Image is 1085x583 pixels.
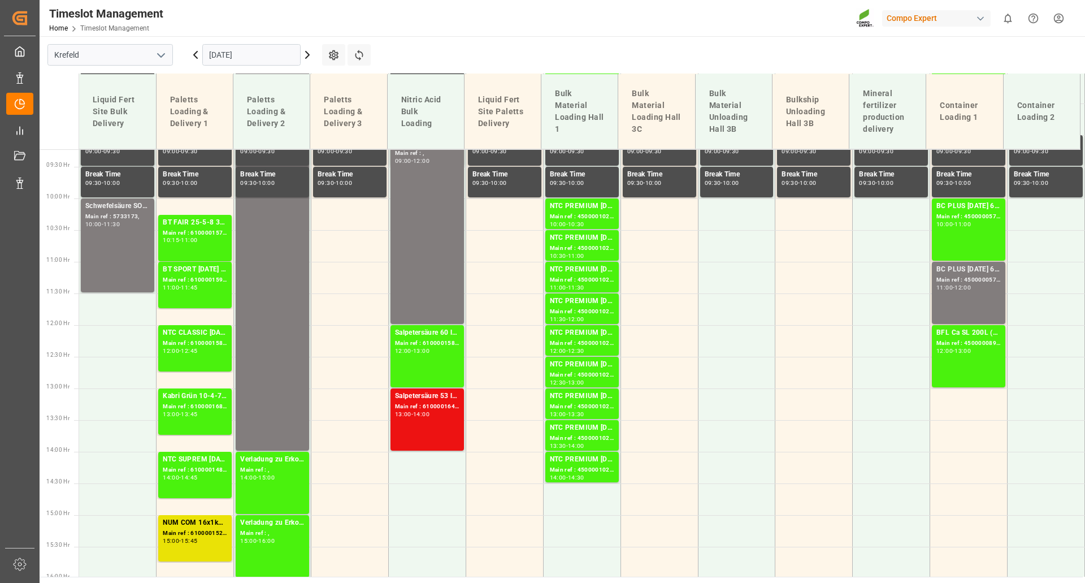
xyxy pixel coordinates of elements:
div: 09:30 [103,149,120,154]
div: 09:30 [800,149,816,154]
div: - [179,180,181,185]
div: 10:00 [491,180,507,185]
div: Liquid Fert Site Paletts Delivery [474,89,532,134]
div: 09:30 [1032,149,1048,154]
div: Break Time [240,169,305,180]
div: 11:45 [181,285,197,290]
div: 09:00 [163,149,179,154]
div: 11:00 [163,285,179,290]
div: - [875,149,877,154]
div: 12:00 [954,285,971,290]
div: Main ref : 4500001023, 2000001045 [550,307,614,317]
div: 13:00 [413,348,429,353]
div: - [566,149,568,154]
div: 12:45 [181,348,197,353]
div: 09:30 [181,149,197,154]
div: 12:00 [413,158,429,163]
div: 09:00 [240,149,257,154]
div: 11:00 [550,285,566,290]
div: 09:30 [877,149,893,154]
div: NTC PREMIUM [DATE]+3+TE BULK [550,296,614,307]
div: - [798,149,800,154]
span: 13:00 Hr [46,383,70,390]
div: 10:00 [936,222,953,227]
div: NTC PREMIUM [DATE]+3+TE BULK [550,391,614,402]
div: BFL Ca SL 200L (x4) CL,ES,LAT MTO [936,327,1001,339]
div: - [489,149,491,154]
div: Main ref : 6100001585, 2000001263 [163,339,227,348]
div: 09:30 [723,149,739,154]
div: 14:00 [240,475,257,480]
div: 09:30 [258,149,275,154]
div: 09:30 [491,149,507,154]
div: Nitric Acid Bulk Loading [397,89,455,134]
div: Main ref : 4500001020, 2000001045 [550,212,614,222]
a: Home [49,24,68,32]
div: 13:00 [395,412,411,417]
div: Salpetersäure 53 lose [395,391,459,402]
div: Bulkship Unloading Hall 3B [782,89,840,134]
div: NTC PREMIUM [DATE]+3+TE BULK [550,264,614,275]
span: 15:30 Hr [46,542,70,548]
div: - [411,412,413,417]
div: - [953,149,954,154]
div: - [179,348,181,353]
div: 14:30 [568,475,584,480]
div: 12:00 [550,348,566,353]
div: Salpetersäure 60 lose [395,327,459,339]
div: Main ref : 4500001026, 2000001045 [550,402,614,412]
div: 15:00 [240,538,257,543]
button: Compo Expert [882,7,995,29]
span: 13:30 Hr [46,415,70,421]
div: BC PLUS [DATE] 6M 25kg (x42) WW [936,201,1001,212]
div: 09:00 [550,149,566,154]
div: Paletts Loading & Delivery 3 [319,89,377,134]
button: show 0 new notifications [995,6,1021,31]
div: - [953,285,954,290]
div: 09:30 [472,180,489,185]
div: Main ref : 4500001022, 2000001045 [550,275,614,285]
div: 13:30 [550,443,566,448]
div: 09:30 [318,180,334,185]
div: 10:30 [550,253,566,258]
div: Break Time [85,169,150,180]
div: 10:00 [258,180,275,185]
div: 10:00 [336,180,352,185]
div: 09:00 [472,149,489,154]
button: open menu [152,46,169,64]
div: Verladung zu Erkolfill [240,517,305,529]
div: 10:00 [954,180,971,185]
div: NTC PREMIUM [DATE]+3+TE BULK [550,327,614,339]
div: 11:30 [568,285,584,290]
div: - [643,180,645,185]
div: 14:00 [413,412,429,417]
div: Main ref : , [240,465,305,475]
span: 14:30 Hr [46,478,70,485]
div: - [102,149,103,154]
div: - [411,158,413,163]
div: 09:00 [782,149,798,154]
div: - [953,180,954,185]
div: 09:00 [318,149,334,154]
div: Break Time [472,169,537,180]
div: 09:30 [85,180,102,185]
div: - [102,222,103,227]
div: - [566,412,568,417]
div: 14:00 [163,475,179,480]
div: - [566,285,568,290]
div: 10:15 [163,237,179,243]
div: - [566,443,568,448]
div: NTC CLASSIC [DATE] 25kg (x40) DE,EN,PLTPL N 12-4-6 25kg (x40) D,A,CHEST TE-MAX 11-48 20kg (x45) D... [163,327,227,339]
div: Paletts Loading & Delivery 2 [242,89,301,134]
div: NTC PREMIUM [DATE]+3+TE BULK [550,359,614,370]
div: 10:00 [85,222,102,227]
div: 09:00 [936,149,953,154]
div: NTC PREMIUM [DATE]+3+TE BULK [550,232,614,244]
div: Break Time [163,169,227,180]
div: 09:30 [1014,180,1030,185]
div: NTC PREMIUM [DATE]+3+TE BULK [550,454,614,465]
div: - [721,149,722,154]
span: 09:30 Hr [46,162,70,168]
div: Main ref : 4500001025, 2000001045 [550,370,614,380]
div: Kabri Grün 10-4-7 20 L (x48) DE,EN,FR,NLRFU KR IBDU 15-5-8 20kg (x50) FRENF SUBSTRA [DATE] 25kg (... [163,391,227,402]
